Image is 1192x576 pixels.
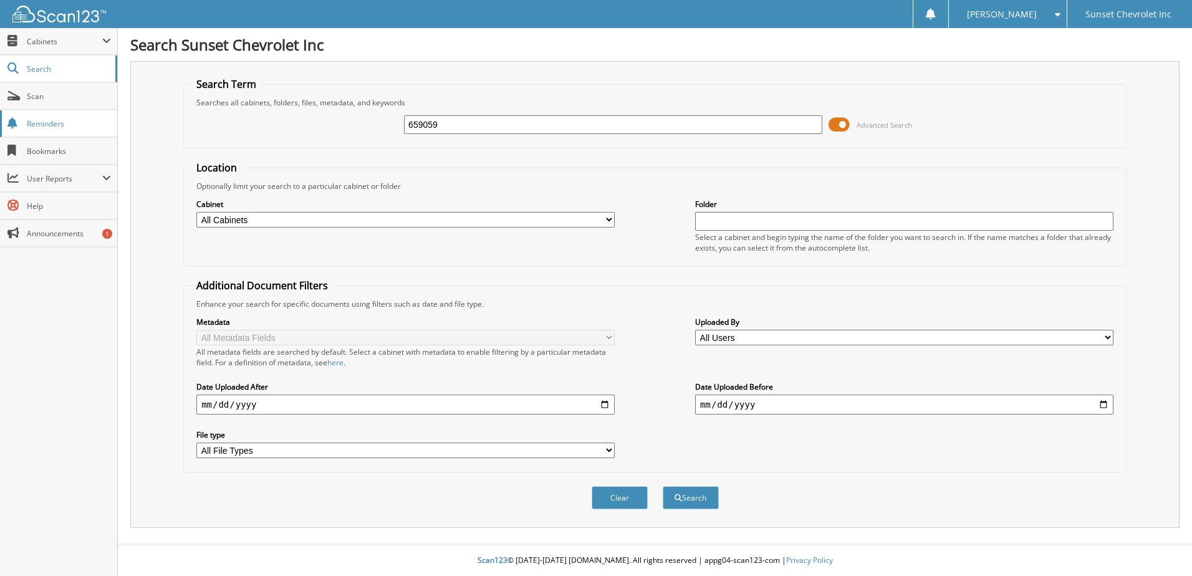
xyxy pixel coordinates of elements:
button: Search [663,486,719,509]
label: Metadata [196,317,615,327]
div: Optionally limit your search to a particular cabinet or folder [190,181,1120,191]
span: Advanced Search [857,120,912,130]
span: Cabinets [27,36,102,47]
label: Date Uploaded Before [695,382,1113,392]
a: here [327,357,344,368]
a: Privacy Policy [786,555,833,565]
span: Search [27,64,109,74]
span: Scan123 [478,555,507,565]
div: Select a cabinet and begin typing the name of the folder you want to search in. If the name match... [695,232,1113,253]
label: Cabinet [196,199,615,209]
img: scan123-logo-white.svg [12,6,106,22]
span: Scan [27,91,111,102]
input: start [196,395,615,415]
label: File type [196,430,615,440]
span: Help [27,201,111,211]
span: User Reports [27,173,102,184]
div: Searches all cabinets, folders, files, metadata, and keywords [190,97,1120,108]
h1: Search Sunset Chevrolet Inc [130,34,1180,55]
div: 1 [102,229,112,239]
span: Sunset Chevrolet Inc [1085,11,1171,18]
span: Reminders [27,118,111,129]
div: © [DATE]-[DATE] [DOMAIN_NAME]. All rights reserved | appg04-scan123-com | [118,545,1192,576]
span: Announcements [27,228,111,239]
div: All metadata fields are searched by default. Select a cabinet with metadata to enable filtering b... [196,347,615,368]
span: Bookmarks [27,146,111,156]
span: [PERSON_NAME] [967,11,1037,18]
legend: Search Term [190,77,262,91]
legend: Location [190,161,243,175]
label: Folder [695,199,1113,209]
label: Uploaded By [695,317,1113,327]
div: Enhance your search for specific documents using filters such as date and file type. [190,299,1120,309]
label: Date Uploaded After [196,382,615,392]
input: end [695,395,1113,415]
button: Clear [592,486,648,509]
legend: Additional Document Filters [190,279,334,292]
